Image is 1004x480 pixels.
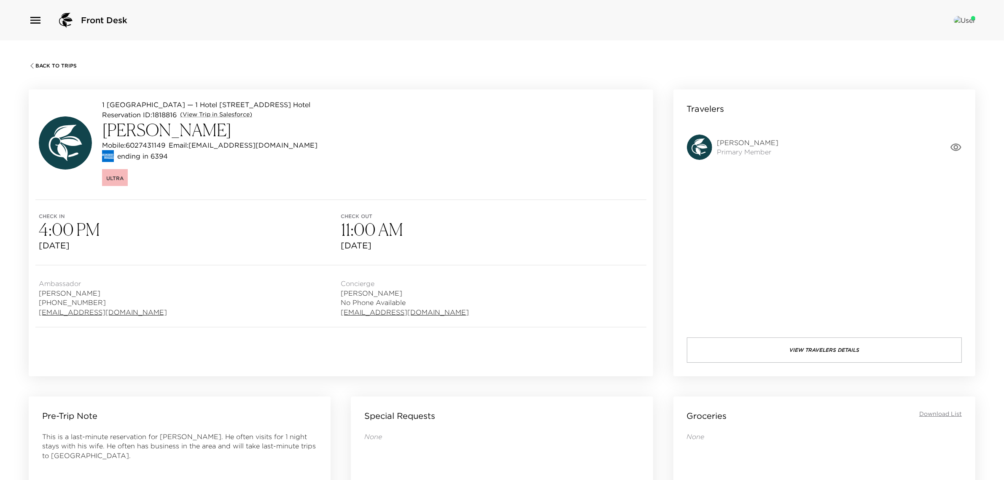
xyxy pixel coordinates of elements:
p: Groceries [687,410,727,422]
span: Concierge [341,279,469,288]
span: This is a last-minute reservation for [PERSON_NAME]. He often visits for 1 night stays with his w... [42,432,316,460]
span: No Phone Available [341,298,469,307]
img: credit card type [102,150,114,162]
span: Front Desk [81,14,127,26]
p: Email: [EMAIL_ADDRESS][DOMAIN_NAME] [169,140,318,150]
button: Back To Trips [29,62,77,69]
span: [PERSON_NAME] [717,138,779,147]
span: [PERSON_NAME] [341,289,469,298]
p: 1 [GEOGRAPHIC_DATA] — 1 Hotel [STREET_ADDRESS] Hotel [102,100,318,110]
span: Ambassador [39,279,167,288]
button: View Travelers Details [687,337,962,363]
p: ending in 6394 [117,151,168,161]
h3: [PERSON_NAME] [102,120,318,140]
h3: 4:00 PM [39,219,341,240]
a: [EMAIL_ADDRESS][DOMAIN_NAME] [341,307,469,317]
span: Primary Member [717,147,779,156]
img: avatar.4afec266560d411620d96f9f038fe73f.svg [687,135,712,160]
img: avatar.4afec266560d411620d96f9f038fe73f.svg [39,116,92,170]
p: None [364,432,639,441]
span: Check in [39,213,341,219]
a: [EMAIL_ADDRESS][DOMAIN_NAME] [39,307,167,317]
span: Check out [341,213,643,219]
span: [PHONE_NUMBER] [39,298,167,307]
h3: 11:00 AM [341,219,643,240]
span: [DATE] [341,240,643,251]
p: Pre-Trip Note [42,410,97,422]
p: Special Requests [364,410,435,422]
span: Back To Trips [35,63,77,69]
img: logo [56,10,76,30]
span: [PERSON_NAME] [39,289,167,298]
span: [DATE] [39,240,341,251]
p: Mobile: 6027431149 [102,140,165,150]
a: (View Trip in Salesforce) [180,111,252,119]
p: Reservation ID: 1818816 [102,110,177,120]
p: None [687,432,962,441]
p: Travelers [687,103,724,115]
span: Ultra [106,175,124,181]
img: User [954,16,975,24]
